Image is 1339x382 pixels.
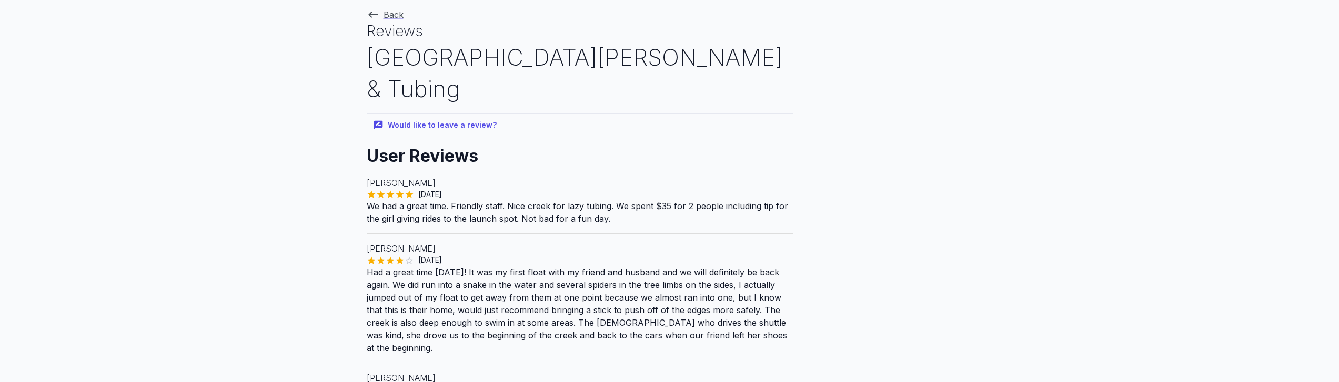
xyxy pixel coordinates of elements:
button: Would like to leave a review? [367,114,505,137]
p: [PERSON_NAME] [367,242,793,255]
h1: Reviews [367,21,793,42]
p: [PERSON_NAME] [367,177,793,189]
p: Had a great time [DATE]! It was my first float with my friend and husband and we will definitely ... [367,266,793,354]
h2: [GEOGRAPHIC_DATA][PERSON_NAME] & Tubing [367,42,793,105]
a: Back [367,9,404,20]
h2: User Reviews [367,136,793,168]
p: We had a great time. Friendly staff. Nice creek for lazy tubing. We spent $35 for 2 people includ... [367,200,793,225]
span: [DATE] [414,189,446,200]
span: [DATE] [414,255,446,265]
